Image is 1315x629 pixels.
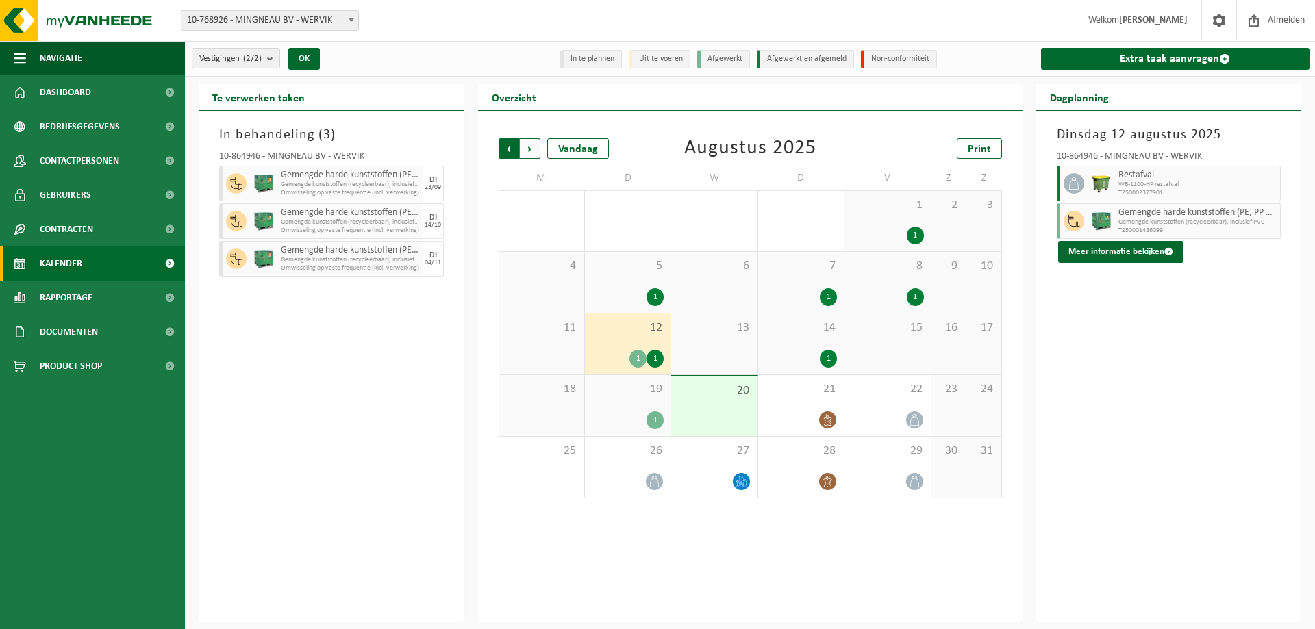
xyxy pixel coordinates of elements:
span: Omwisseling op vaste frequentie (incl. verwerking) [281,189,420,197]
li: Non-conformiteit [861,50,937,68]
div: 1 [907,227,924,244]
span: Gemengde kunststoffen (recycleerbaar), inclusief PVC [281,181,420,189]
span: 26 [592,444,664,459]
span: Print [968,144,991,155]
li: Afgewerkt en afgemeld [757,50,854,68]
div: DI [429,251,437,259]
span: Gebruikers [40,178,91,212]
td: D [758,166,844,190]
span: 12 [592,320,664,335]
span: 10-768926 - MINGNEAU BV - WERVIK [181,10,359,31]
div: Augustus 2025 [684,138,816,159]
span: 23 [938,382,959,397]
div: 1 [629,350,647,368]
span: 25 [506,444,577,459]
li: Afgewerkt [697,50,750,68]
span: 4 [506,259,577,274]
div: DI [429,214,437,222]
span: Restafval [1118,170,1277,181]
span: Omwisseling op vaste frequentie (incl. verwerking) [281,227,420,235]
span: WB-1100-HP restafval [1118,181,1277,189]
span: 14 [765,320,837,335]
span: T250001486099 [1118,227,1277,235]
img: PB-HB-1400-HPE-GN-01 [253,248,274,269]
span: 17 [973,320,994,335]
img: PB-HB-1400-HPE-GN-01 [1091,211,1112,231]
span: Omwisseling op vaste frequentie (incl. verwerking) [281,264,420,272]
h2: Overzicht [478,84,550,110]
div: Vandaag [547,138,609,159]
span: 10-768926 - MINGNEAU BV - WERVIK [181,11,358,30]
button: Vestigingen(2/2) [192,48,280,68]
span: Gemengde harde kunststoffen (PE, PP en PVC), recycleerbaar (industrieel) [1118,207,1277,218]
span: 3 [323,128,331,142]
span: 30 [938,444,959,459]
td: Z [931,166,966,190]
li: In te plannen [560,50,622,68]
td: M [499,166,585,190]
span: 7 [765,259,837,274]
span: 6 [678,259,750,274]
div: 14/10 [425,222,441,229]
span: 21 [765,382,837,397]
span: 8 [851,259,923,274]
td: V [844,166,931,190]
span: 29 [851,444,923,459]
span: Kalender [40,246,82,281]
span: Contracten [40,212,93,246]
strong: [PERSON_NAME] [1119,15,1188,25]
span: 11 [506,320,577,335]
span: 15 [851,320,923,335]
img: WB-1100-HPE-GN-50 [1091,173,1112,194]
span: 9 [938,259,959,274]
span: Gemengde harde kunststoffen (PE, PP en PVC), recycleerbaar (industrieel) [281,207,420,218]
div: 10-864946 - MINGNEAU BV - WERVIK [219,152,444,166]
span: Vestigingen [199,49,262,69]
span: 31 [973,444,994,459]
div: 1 [647,411,664,429]
button: Meer informatie bekijken [1058,241,1183,263]
span: 3 [973,198,994,213]
div: 1 [647,350,664,368]
span: 19 [592,382,664,397]
span: Documenten [40,315,98,349]
div: 04/11 [425,259,441,266]
count: (2/2) [243,54,262,63]
span: 16 [938,320,959,335]
span: 24 [973,382,994,397]
span: 2 [938,198,959,213]
a: Extra taak aanvragen [1041,48,1310,70]
div: 1 [820,288,837,306]
span: 18 [506,382,577,397]
span: Gemengde kunststoffen (recycleerbaar), inclusief PVC [281,218,420,227]
div: 23/09 [425,184,441,191]
span: Gemengde harde kunststoffen (PE, PP en PVC), recycleerbaar (industrieel) [281,245,420,256]
span: Navigatie [40,41,82,75]
span: 28 [765,444,837,459]
span: Dashboard [40,75,91,110]
div: 1 [820,350,837,368]
span: Vorige [499,138,519,159]
img: PB-HB-1400-HPE-GN-01 [253,211,274,231]
span: Bedrijfsgegevens [40,110,120,144]
div: 1 [907,288,924,306]
span: 22 [851,382,923,397]
h2: Te verwerken taken [199,84,318,110]
span: Gemengde kunststoffen (recycleerbaar), inclusief PVC [1118,218,1277,227]
span: Rapportage [40,281,92,315]
div: 1 [647,288,664,306]
h3: Dinsdag 12 augustus 2025 [1057,125,1281,145]
span: Volgende [520,138,540,159]
td: D [585,166,671,190]
span: T250002377901 [1118,189,1277,197]
span: Product Shop [40,349,102,383]
img: PB-HB-1400-HPE-GN-01 [253,173,274,194]
td: Z [966,166,1001,190]
span: Contactpersonen [40,144,119,178]
span: 5 [592,259,664,274]
div: 10-864946 - MINGNEAU BV - WERVIK [1057,152,1281,166]
button: OK [288,48,320,70]
div: DI [429,176,437,184]
span: Gemengde harde kunststoffen (PE, PP en PVC), recycleerbaar (industrieel) [281,170,420,181]
span: Gemengde kunststoffen (recycleerbaar), inclusief PVC [281,256,420,264]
